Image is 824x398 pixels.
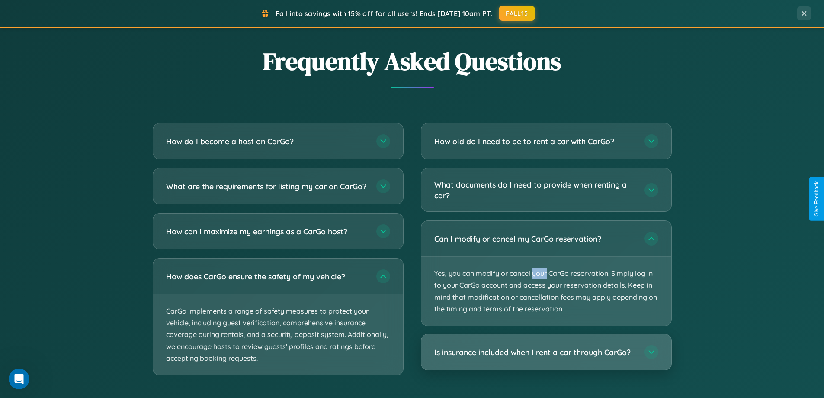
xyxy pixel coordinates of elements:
h3: What documents do I need to provide when renting a car? [434,179,636,201]
button: FALL15 [499,6,535,21]
h3: Can I modify or cancel my CarGo reservation? [434,233,636,244]
h3: How does CarGo ensure the safety of my vehicle? [166,271,368,282]
h3: How old do I need to be to rent a car with CarGo? [434,136,636,147]
span: Fall into savings with 15% off for all users! Ends [DATE] 10am PT. [276,9,492,18]
p: Yes, you can modify or cancel your CarGo reservation. Simply log in to your CarGo account and acc... [421,257,671,326]
h3: Is insurance included when I rent a car through CarGo? [434,347,636,358]
p: CarGo implements a range of safety measures to protect your vehicle, including guest verification... [153,294,403,375]
iframe: Intercom live chat [9,369,29,389]
div: Give Feedback [814,181,820,217]
h3: How can I maximize my earnings as a CarGo host? [166,226,368,237]
h3: What are the requirements for listing my car on CarGo? [166,181,368,192]
h3: How do I become a host on CarGo? [166,136,368,147]
h2: Frequently Asked Questions [153,45,672,78]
